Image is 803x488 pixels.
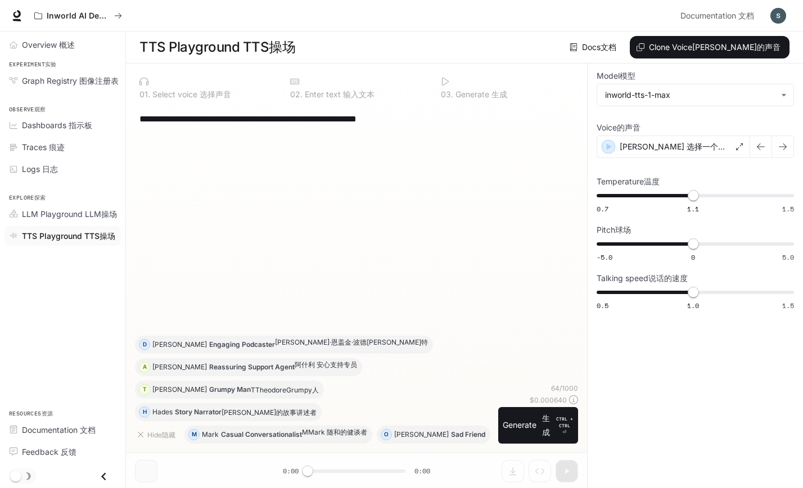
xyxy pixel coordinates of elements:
[676,4,763,27] a: Documentation 文档
[782,204,794,214] span: 1.5
[394,431,449,438] p: [PERSON_NAME]
[597,226,631,234] p: Pitch
[597,301,608,310] span: 0.5
[555,415,574,436] p: ⏎
[42,164,58,174] font: 日志
[22,39,75,51] span: Overview
[4,35,121,55] a: Overview
[34,194,46,201] font: 探索
[152,364,207,370] p: [PERSON_NAME]
[152,409,173,415] p: Hades
[184,426,372,444] button: MMarkCasual ConversationalistMMark 随和的健谈者
[451,431,485,438] p: Sad Friend
[597,84,793,106] div: inworld-tts-1-max
[620,71,635,80] font: 模型
[648,273,688,283] font: 说话的速度
[49,142,65,152] font: 痕迹
[275,336,428,348] font: [PERSON_NAME]·恩盖金·波德[PERSON_NAME]特
[4,204,122,224] a: LLM Playground
[491,89,507,99] font: 生成
[209,364,295,370] p: Reassuring Support Agent
[605,89,775,101] div: inworld-tts-1-max
[530,395,567,405] p: $ 0.000640
[22,119,92,131] span: Dashboards
[617,123,640,132] font: 的声音
[59,40,75,49] font: 概述
[302,426,367,438] font: MMark 随和的健谈者
[782,301,794,310] span: 1.5
[644,177,660,186] font: 温度
[139,381,150,399] div: T
[135,336,433,354] button: D[PERSON_NAME]Engaging Podcaster[PERSON_NAME]·恩盖金·波德[PERSON_NAME]特
[4,115,121,135] a: Dashboards
[162,431,175,439] font: 隐藏
[4,137,121,157] a: Traces
[221,431,302,438] p: Casual Conversationalist
[687,301,699,310] span: 1.0
[597,274,688,282] p: Talking speed
[295,359,357,370] font: 阿什利 安心支持专员
[597,252,612,262] span: -5.0
[542,413,550,437] font: 生成
[22,141,65,153] span: Traces
[135,426,180,444] button: Hide 隐藏
[687,204,699,214] span: 1.1
[687,142,734,151] font: 选择一个声音
[498,407,578,444] button: Generate 生成CTRL + CTRL⏎
[290,91,303,98] p: 0 2 .
[597,178,660,186] p: Temperature
[202,431,219,438] p: Mark
[139,36,295,58] h1: TTS Playground
[22,163,58,175] span: Logs
[80,425,96,435] font: 文档
[22,208,117,220] span: LLM Playground
[209,341,275,348] p: Engaging Podcaster
[597,204,608,214] span: 0.7
[135,358,362,376] button: A[PERSON_NAME]Reassuring Support Agent阿什利 安心支持专员
[150,91,231,98] p: Select voice
[34,106,46,113] font: 观察
[47,11,110,21] p: Inworld AI Demos
[243,39,296,55] font: TTS操场
[343,89,375,99] font: 输入文本
[10,469,21,482] span: Dark mode toggle
[555,415,574,429] p: CTRL +
[782,252,794,262] span: 5.0
[377,426,490,444] button: O[PERSON_NAME]Sad Friend
[601,42,616,52] font: 文档
[152,341,207,348] p: [PERSON_NAME]
[615,225,631,234] font: 球场
[630,36,790,58] button: Clone Voice [PERSON_NAME]的声音
[597,72,635,80] p: Model
[251,386,319,394] font: TTheodoreGrumpy人
[139,358,150,376] div: A
[29,4,127,27] button: All workspaces
[4,71,124,91] a: Graph Registry
[4,442,121,462] a: Feedback
[200,89,231,99] font: 选择声音
[381,426,391,444] div: O
[597,124,640,132] p: Voice
[189,426,199,444] div: M
[567,36,621,58] a: Docs 文档
[69,120,92,130] font: 指示板
[152,386,207,393] p: [PERSON_NAME]
[4,226,121,246] a: TTS Playground
[139,336,150,354] div: D
[209,386,251,393] p: Grumpy Man
[620,141,732,152] p: [PERSON_NAME]
[691,252,695,262] span: 0
[692,42,781,52] font: [PERSON_NAME]的声音
[770,8,786,24] img: User avatar
[135,381,324,399] button: T[PERSON_NAME]Grumpy Man TTheodoreGrumpy人
[139,91,150,98] p: 0 1 .
[45,61,57,68] font: 实验
[4,420,121,440] a: Documentation
[551,383,578,393] p: 64 / 1000
[4,159,121,179] a: Logs
[22,446,76,458] span: Feedback
[303,91,375,98] p: Enter text
[738,11,754,20] font: 文档
[22,424,96,436] span: Documentation
[22,75,119,87] span: Graph Registry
